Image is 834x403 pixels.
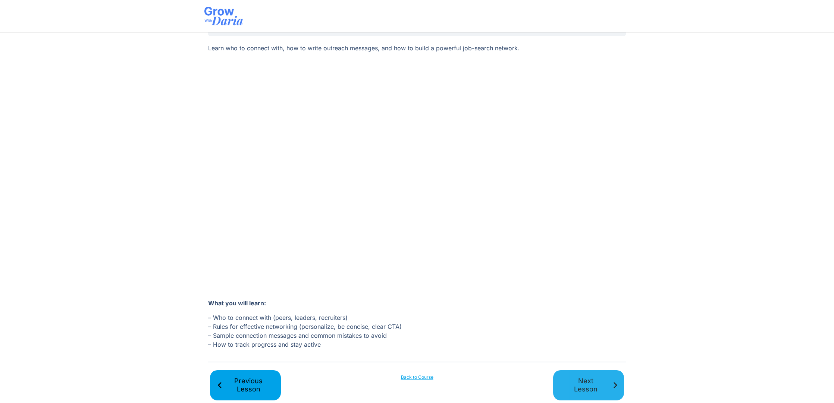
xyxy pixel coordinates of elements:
a: Previous Lesson [210,370,281,400]
a: Back to Course [382,374,452,381]
span: Previous Lesson [223,377,274,394]
a: Next Lesson [553,370,624,400]
p: – Who to connect with (peers, leaders, recruiters) – Rules for effective networking (personalize,... [208,313,626,349]
p: Learn who to connect with, how to write outreach messages, and how to build a powerful job-search... [208,44,626,53]
strong: What you will learn: [208,299,266,307]
span: Next Lesson [560,377,611,394]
